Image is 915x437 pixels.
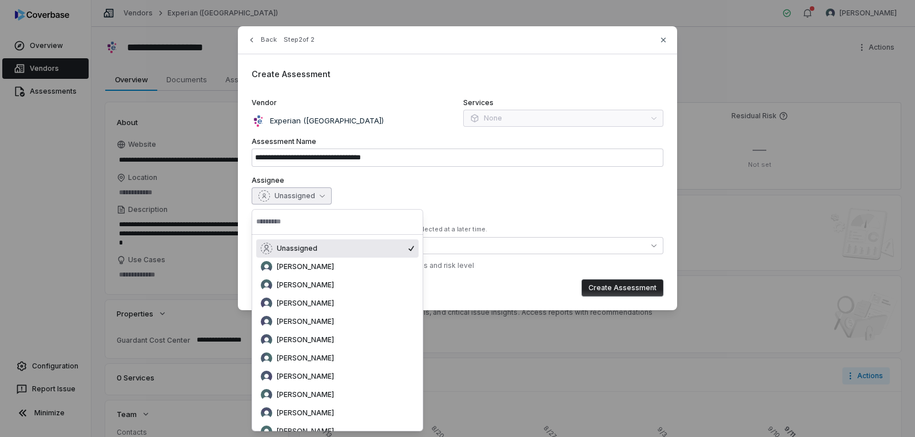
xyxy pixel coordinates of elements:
img: Alexey Goncharov avatar [261,298,272,309]
span: Vendor [252,98,277,107]
img: Andrew Jerrel Nunez avatar [261,426,272,437]
span: Unassigned [274,191,315,201]
img: Andrew Burns avatar [261,407,272,419]
span: [PERSON_NAME] [277,262,334,271]
button: Create Assessment [582,279,663,296]
span: [PERSON_NAME] [277,280,334,290]
img: Alexey Goncharov avatar [261,316,272,327]
span: [PERSON_NAME] [277,317,334,326]
label: Assignee [252,176,663,185]
span: [PERSON_NAME] [277,390,334,399]
label: Services [463,98,663,107]
span: Unassigned [277,244,317,253]
button: Back [244,30,280,50]
span: [PERSON_NAME] [277,335,334,344]
img: Alex Bickell avatar [261,261,272,272]
p: Experian ([GEOGRAPHIC_DATA]) [265,115,384,127]
img: Alexander Rogg avatar [261,279,272,291]
label: Assessment Name [252,137,663,146]
span: [PERSON_NAME] [277,299,334,308]
img: Ambar Modh avatar [261,371,272,382]
span: [PERSON_NAME] [277,354,334,363]
label: Control Sets [252,214,663,223]
img: Amar Das avatar [261,352,272,364]
div: At least one control set is required, but this can be selected at a later time. [252,225,663,234]
span: [PERSON_NAME] [277,408,334,418]
span: [PERSON_NAME] [277,427,334,436]
span: Create Assessment [252,69,331,79]
div: ✓ Auto-selected 3 control set s based on vendor tags and risk level [252,261,663,270]
img: Amit Mehta avatar [261,389,272,400]
img: Alfonso Serrano avatar [261,334,272,346]
span: Step 2 of 2 [284,35,315,44]
span: [PERSON_NAME] [277,372,334,381]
